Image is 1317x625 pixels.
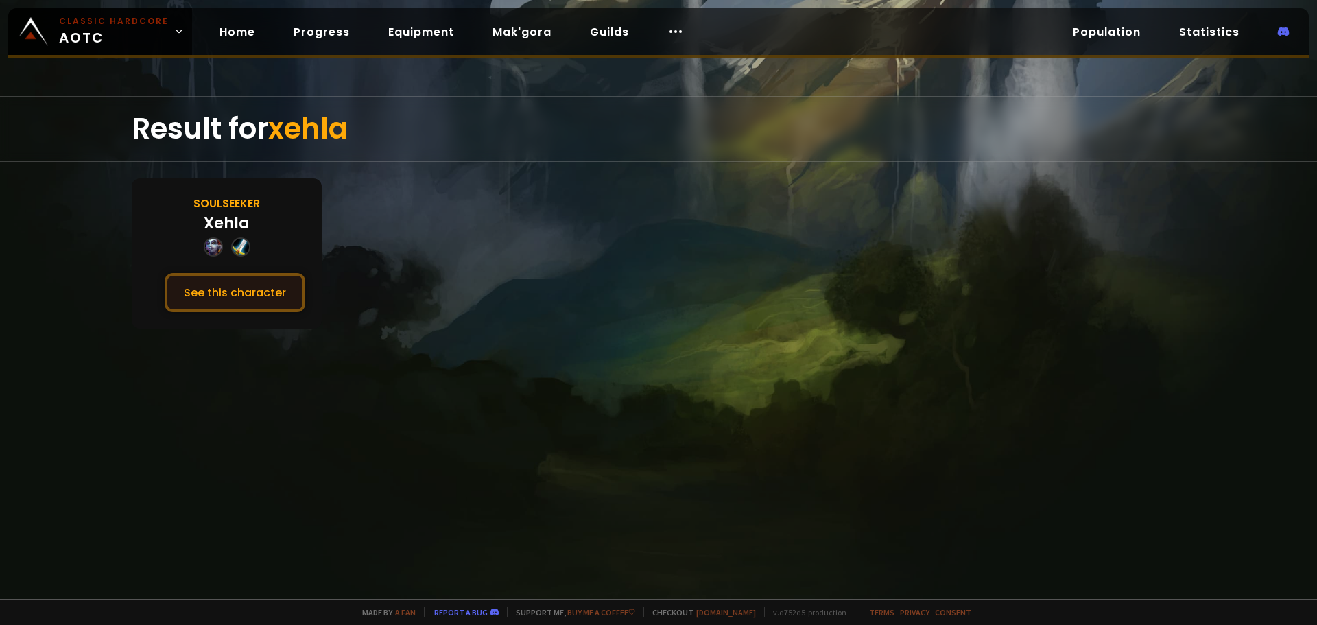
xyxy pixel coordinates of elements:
[354,607,416,617] span: Made by
[764,607,846,617] span: v. d752d5 - production
[8,8,192,55] a: Classic HardcoreAOTC
[165,273,305,312] button: See this character
[696,607,756,617] a: [DOMAIN_NAME]
[1062,18,1152,46] a: Population
[935,607,971,617] a: Consent
[1168,18,1250,46] a: Statistics
[268,108,348,149] span: xehla
[900,607,929,617] a: Privacy
[482,18,562,46] a: Mak'gora
[283,18,361,46] a: Progress
[59,15,169,48] span: AOTC
[377,18,465,46] a: Equipment
[193,195,260,212] div: Soulseeker
[434,607,488,617] a: Report a bug
[579,18,640,46] a: Guilds
[59,15,169,27] small: Classic Hardcore
[209,18,266,46] a: Home
[507,607,635,617] span: Support me,
[869,607,894,617] a: Terms
[395,607,416,617] a: a fan
[643,607,756,617] span: Checkout
[204,212,250,235] div: Xehla
[132,97,1185,161] div: Result for
[567,607,635,617] a: Buy me a coffee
